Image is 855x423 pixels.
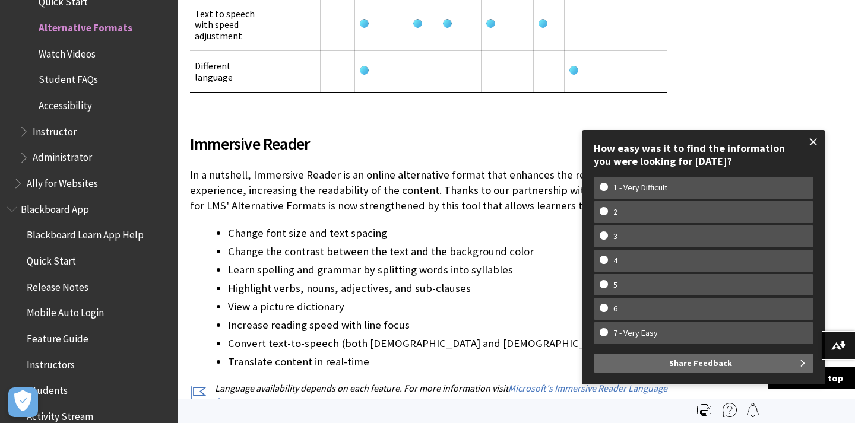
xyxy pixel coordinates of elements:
[228,262,667,278] li: Learn spelling and grammar by splitting words into syllables
[569,66,578,75] img: Yes
[669,354,732,373] span: Share Feedback
[27,251,76,267] span: Quick Start
[190,131,667,156] span: Immersive Reader
[33,148,92,164] span: Administrator
[228,354,667,370] li: Translate content in real-time
[360,66,369,75] img: Yes
[723,403,737,417] img: More help
[600,183,681,193] w-span: 1 - Very Difficult
[600,207,631,217] w-span: 2
[27,406,93,422] span: Activity Stream
[27,303,104,319] span: Mobile Auto Login
[8,387,38,417] button: Open Preferences
[228,317,667,333] li: Increase reading speed with line focus
[27,277,88,293] span: Release Notes
[39,18,132,34] span: Alternative Formats
[33,122,77,138] span: Instructor
[39,96,92,112] span: Accessibility
[228,280,667,297] li: Highlight verbs, nouns, adjectives, and sub-clauses
[539,19,547,28] img: Yes
[413,19,422,28] img: Yes
[486,19,495,28] img: Yes
[697,403,711,417] img: Print
[27,355,75,371] span: Instructors
[228,335,667,352] li: Convert text-to-speech (both [DEMOGRAPHIC_DATA] and [DEMOGRAPHIC_DATA] voices)
[190,51,265,93] td: Different language
[27,225,144,241] span: Blackboard Learn App Help
[443,19,452,28] img: Yes
[190,381,667,408] p: Language availability depends on each feature. For more information visit .
[594,142,813,167] div: How easy was it to find the information you were looking for [DATE]?
[27,173,98,189] span: Ally for Websites
[39,44,96,60] span: Watch Videos
[600,328,672,338] w-span: 7 - Very Easy
[600,231,631,241] w-span: 3
[600,304,631,314] w-span: 6
[600,280,631,290] w-span: 5
[190,167,667,214] p: In a nutshell, Immersive Reader is an online alternative format that enhances the reading experie...
[594,354,813,373] button: Share Feedback
[360,19,369,28] img: Yes
[228,243,667,260] li: Change the contrast between the text and the background color
[746,403,760,417] img: Follow this page
[39,70,98,86] span: Student FAQs
[27,329,88,345] span: Feature Guide
[27,380,68,396] span: Students
[228,298,667,315] li: View a picture dictionary
[228,225,667,241] li: Change font size and text spacing
[21,199,89,215] span: Blackboard App
[215,382,667,408] a: Microsoft's Immersive Reader Language Support
[600,256,631,266] w-span: 4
